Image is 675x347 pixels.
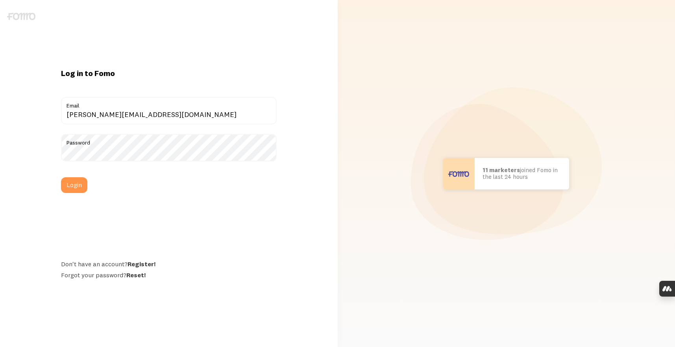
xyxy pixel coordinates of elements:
button: Login [61,177,87,193]
b: 11 marketers [483,166,520,174]
p: joined Fomo in the last 24 hours [483,167,561,180]
label: Email [61,97,277,110]
img: User avatar [443,158,475,189]
img: fomo-logo-gray-b99e0e8ada9f9040e2984d0d95b3b12da0074ffd48d1e5cb62ac37fc77b0b268.svg [7,13,35,20]
a: Reset! [126,271,146,279]
h1: Log in to Fomo [61,68,277,78]
a: Register! [128,260,155,268]
label: Password [61,134,277,147]
div: Don't have an account? [61,260,277,268]
div: Forgot your password? [61,271,277,279]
